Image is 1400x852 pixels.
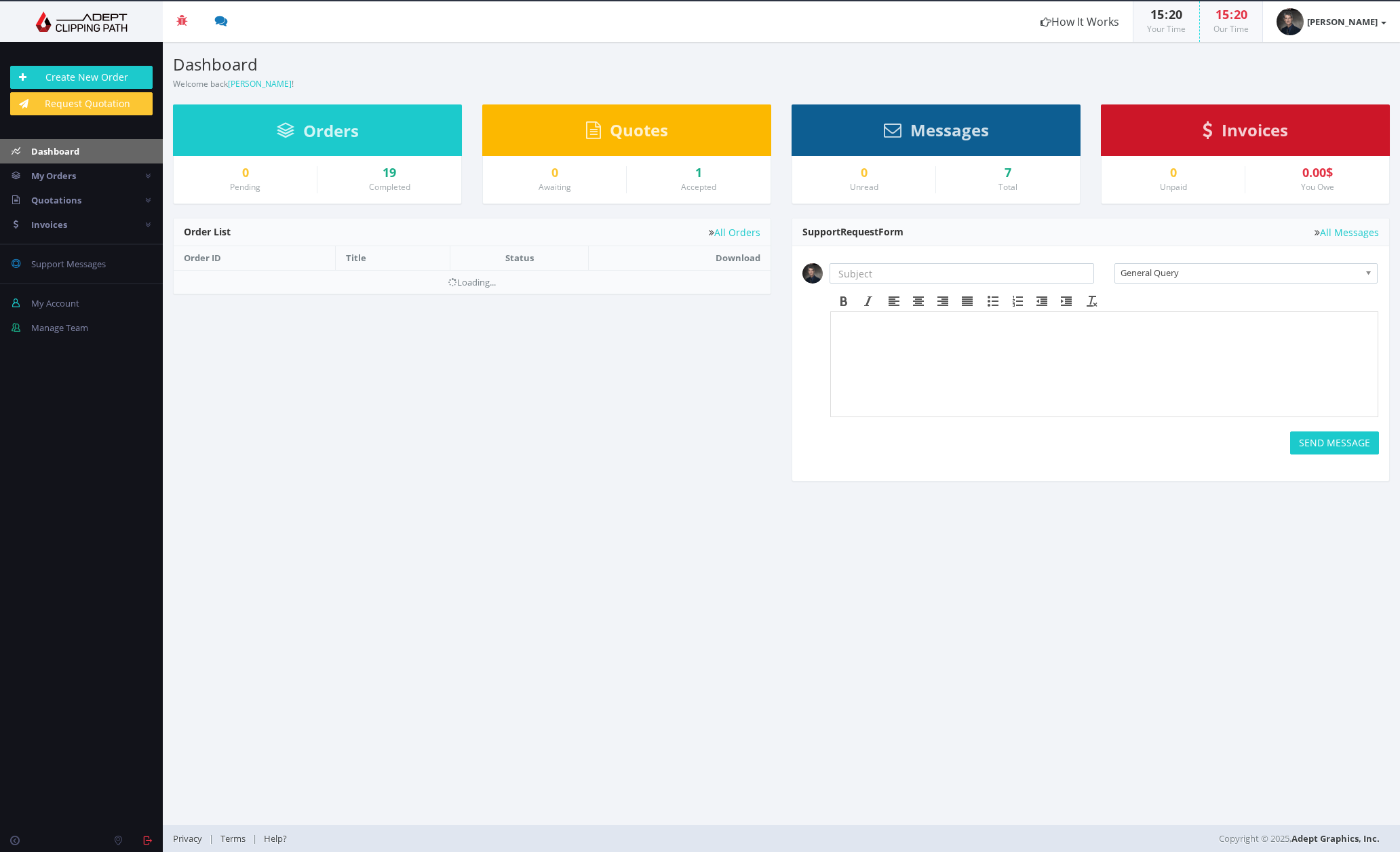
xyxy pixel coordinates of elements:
[830,263,1094,284] input: Subject
[1229,6,1234,22] span: :
[1169,6,1182,22] span: 20
[802,263,823,284] img: timthumb.php
[173,56,771,73] h3: Dashboard
[637,166,760,180] a: 1
[1216,6,1229,22] span: 15
[173,78,294,90] small: Welcome back !
[588,246,771,270] th: Download
[998,181,1017,193] small: Total
[1147,23,1186,35] small: Your Time
[31,194,81,206] span: Quotations
[1291,832,1380,845] a: Adept Graphics, Inc.
[173,832,209,845] a: Privacy
[31,297,79,309] span: My Account
[493,166,616,180] a: 0
[228,78,292,90] a: [PERSON_NAME]
[1222,119,1288,141] span: Invoices
[31,218,67,231] span: Invoices
[931,292,955,310] div: Align right
[946,166,1070,180] div: 7
[328,166,451,180] a: 19
[1121,264,1359,282] span: General Query
[1277,8,1304,35] img: timthumb.php
[681,181,716,193] small: Accepted
[1301,181,1334,193] small: You Owe
[1080,292,1104,310] div: Clear formatting
[1234,6,1247,22] span: 20
[184,166,307,180] a: 0
[1256,166,1379,180] div: 0.00$
[31,258,106,270] span: Support Messages
[1203,127,1288,139] a: Invoices
[230,181,260,193] small: Pending
[610,119,668,141] span: Quotes
[369,181,410,193] small: Completed
[906,292,931,310] div: Align center
[31,170,76,182] span: My Orders
[303,119,359,142] span: Orders
[1263,1,1400,42] a: [PERSON_NAME]
[1030,292,1054,310] div: Decrease indent
[802,166,925,180] a: 0
[1150,6,1164,22] span: 15
[1315,227,1379,237] a: All Messages
[1027,1,1133,42] a: How It Works
[1112,166,1234,180] a: 0
[802,225,903,238] span: Support Form
[981,292,1005,310] div: Bullet list
[539,181,571,193] small: Awaiting
[882,292,906,310] div: Align left
[174,270,771,294] td: Loading...
[831,312,1378,417] iframe: Rich Text Area. Press ALT-F9 for menu. Press ALT-F10 for toolbar. Press ALT-0 for help
[277,128,359,140] a: Orders
[910,119,989,141] span: Messages
[1213,23,1249,35] small: Our Time
[1164,6,1169,22] span: :
[214,832,252,845] a: Terms
[832,292,856,310] div: Bold
[1219,832,1380,845] span: Copyright © 2025,
[709,227,760,237] a: All Orders
[1160,181,1187,193] small: Unpaid
[1307,16,1378,28] strong: [PERSON_NAME]
[10,92,153,115] a: Request Quotation
[1290,431,1379,454] button: SEND MESSAGE
[856,292,880,310] div: Italic
[1054,292,1078,310] div: Increase indent
[955,292,979,310] div: Justify
[586,127,668,139] a: Quotes
[31,322,88,334] span: Manage Team
[31,145,79,157] span: Dashboard
[257,832,294,845] a: Help?
[174,246,335,270] th: Order ID
[450,246,588,270] th: Status
[184,225,231,238] span: Order List
[1005,292,1030,310] div: Numbered list
[840,225,878,238] span: Request
[173,825,984,852] div: | |
[850,181,878,193] small: Unread
[884,127,989,139] a: Messages
[335,246,450,270] th: Title
[10,12,153,32] img: Adept Graphics
[10,66,153,89] a: Create New Order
